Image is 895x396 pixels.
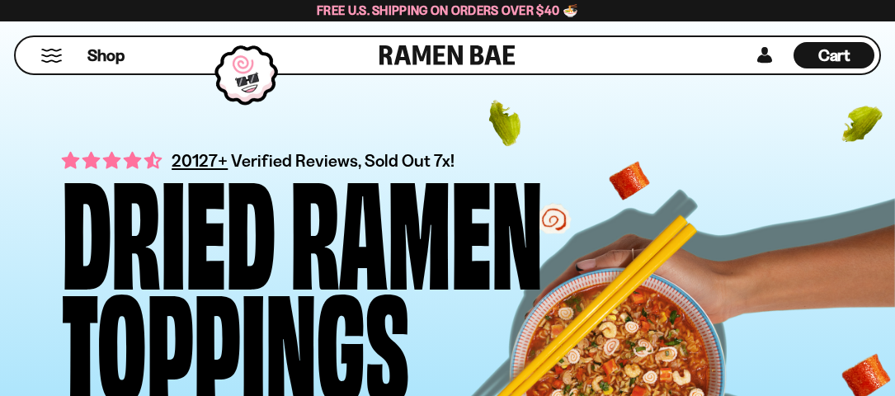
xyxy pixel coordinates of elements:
span: Shop [87,45,125,67]
div: Cart [794,37,874,73]
div: Ramen [290,169,543,282]
div: Dried [62,169,276,282]
span: Free U.S. Shipping on Orders over $40 🍜 [317,2,578,18]
a: Shop [87,42,125,68]
span: Cart [818,45,850,65]
div: Toppings [62,282,409,395]
button: Mobile Menu Trigger [40,49,63,63]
